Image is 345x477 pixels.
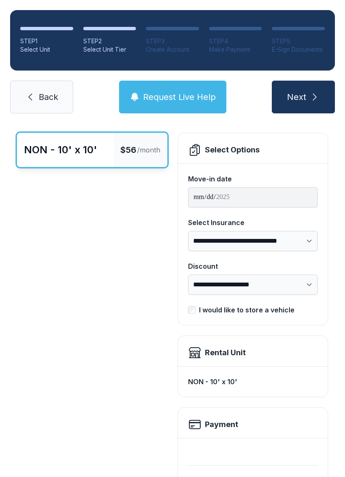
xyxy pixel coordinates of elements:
div: Select Options [205,144,260,156]
select: Discount [188,275,318,295]
div: Select Insurance [188,218,318,228]
div: Rental Unit [205,347,246,359]
input: Move-in date [188,187,318,207]
select: Select Insurance [188,231,318,251]
div: NON - 10' x 10' [188,373,318,390]
div: Select Unit [20,45,73,54]
span: Back [39,91,58,103]
div: Select Unit Tier [83,45,136,54]
span: Request Live Help [143,91,216,103]
div: STEP 2 [83,37,136,45]
div: Create Account [146,45,199,54]
div: STEP 5 [272,37,325,45]
h2: Payment [205,419,238,430]
span: Next [287,91,306,103]
div: Move-in date [188,174,318,184]
span: /month [137,145,160,155]
div: STEP 3 [146,37,199,45]
div: STEP 1 [20,37,73,45]
div: STEP 4 [209,37,262,45]
span: $56 [120,144,136,156]
div: I would like to store a vehicle [199,305,295,315]
div: Make Payment [209,45,262,54]
div: NON - 10' x 10' [24,143,97,157]
div: Discount [188,261,318,271]
div: E-Sign Documents [272,45,325,54]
